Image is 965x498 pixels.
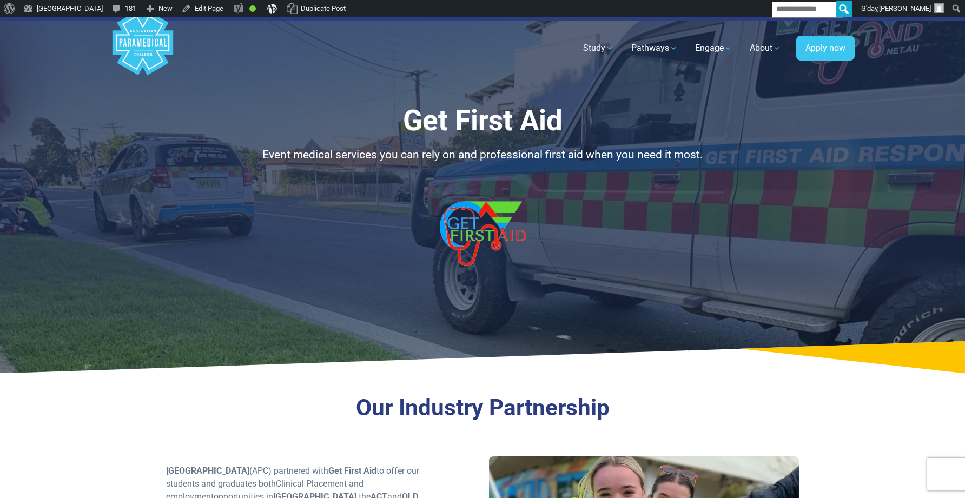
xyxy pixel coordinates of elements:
a: Study [577,33,620,63]
a: Engage [689,33,739,63]
a: About [743,33,788,63]
img: Get First Aid Logo_Carousel [424,172,542,291]
a: Australian Paramedical College [110,21,175,76]
span: (APC) partnered with [249,466,328,476]
h1: Get First Aid [166,104,799,138]
span: [GEOGRAPHIC_DATA] [166,466,249,476]
h3: Our Industry Partnership [166,394,799,422]
p: Event medical services you can rely on and professional first aid when you need it most. [166,147,799,164]
span: Get First Aid [328,466,376,476]
a: Apply now [796,36,855,61]
a: Pathways [625,33,684,63]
